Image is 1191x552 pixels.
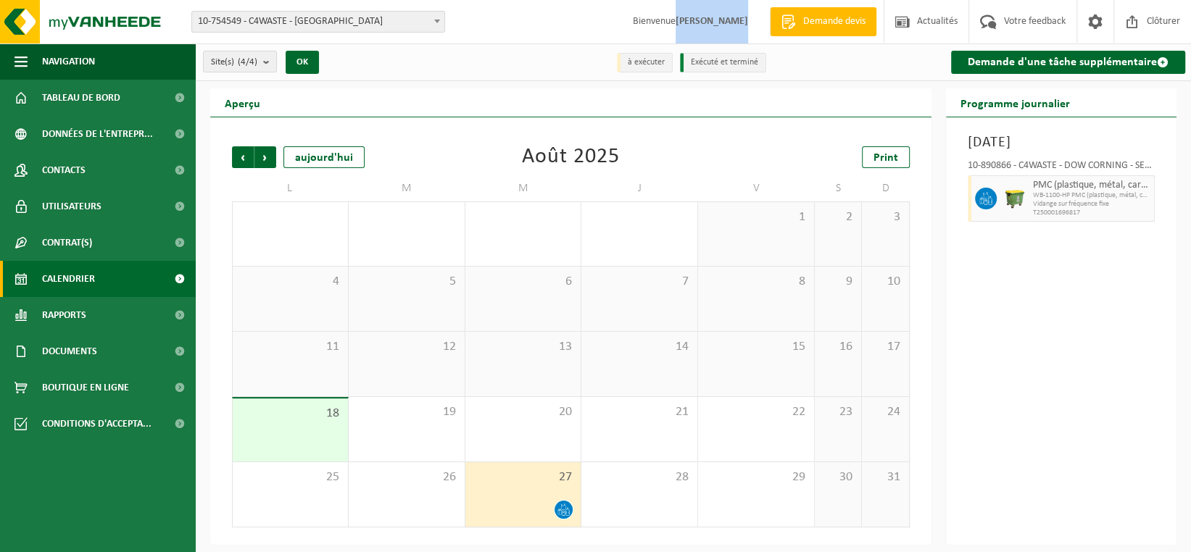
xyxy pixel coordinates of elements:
span: 10 [869,274,902,290]
span: 21 [589,404,690,420]
span: 15 [705,339,807,355]
div: aujourd'hui [283,146,365,168]
span: Print [873,152,898,164]
span: 10-754549 - C4WASTE - MONT-SUR-MARCHIENNE [191,11,445,33]
span: Données de l'entrepr... [42,116,153,152]
span: Vidange sur fréquence fixe [1033,200,1150,209]
span: 17 [869,339,902,355]
span: Demande devis [800,14,869,29]
strong: [PERSON_NAME] [676,16,748,27]
span: 30 [822,469,854,485]
span: Utilisateurs [42,188,101,225]
td: V [698,175,815,201]
span: 25 [240,469,341,485]
div: Août 2025 [522,146,620,168]
span: 23 [822,404,854,420]
span: 10-754549 - C4WASTE - MONT-SUR-MARCHIENNE [192,12,444,32]
span: Navigation [42,43,95,80]
span: 12 [356,339,457,355]
span: Suivant [254,146,276,168]
img: WB-1100-HPE-GN-50 [1004,188,1026,209]
h3: [DATE] [968,132,1155,154]
span: Tableau de bord [42,80,120,116]
span: 11 [240,339,341,355]
td: M [465,175,582,201]
span: 28 [589,469,690,485]
button: OK [286,51,319,74]
a: Demande devis [770,7,876,36]
span: 19 [356,404,457,420]
span: Documents [42,333,97,369]
span: 16 [822,339,854,355]
span: Calendrier [42,261,95,297]
div: 10-890866 - C4WASTE - DOW CORNING - SENEFFE [968,161,1155,175]
td: L [232,175,349,201]
span: 4 [240,274,341,290]
td: D [862,175,910,201]
span: 20 [473,404,574,420]
span: WB-1100-HP PMC (plastique, métal, carton boisson) (industrie [1033,191,1150,200]
span: 7 [589,274,690,290]
span: Conditions d'accepta... [42,406,152,442]
span: 29 [705,469,807,485]
span: 24 [869,404,902,420]
span: 6 [473,274,574,290]
span: Précédent [232,146,254,168]
h2: Programme journalier [946,88,1084,117]
span: 14 [589,339,690,355]
span: 5 [356,274,457,290]
span: 13 [473,339,574,355]
h2: Aperçu [210,88,275,117]
a: Print [862,146,910,168]
span: 22 [705,404,807,420]
span: PMC (plastique, métal, carton boisson) (industriel) [1033,180,1150,191]
span: 31 [869,469,902,485]
span: Contrat(s) [42,225,92,261]
li: à exécuter [617,53,673,72]
count: (4/4) [238,57,257,67]
li: Exécuté et terminé [680,53,766,72]
td: S [815,175,862,201]
span: 1 [705,209,807,225]
span: 27 [473,469,574,485]
span: 9 [822,274,854,290]
td: M [349,175,465,201]
span: Contacts [42,152,86,188]
span: T250001696817 [1033,209,1150,217]
a: Demande d'une tâche supplémentaire [951,51,1185,74]
span: Boutique en ligne [42,369,129,406]
span: 26 [356,469,457,485]
span: Rapports [42,297,86,333]
span: 2 [822,209,854,225]
span: 8 [705,274,807,290]
span: Site(s) [211,51,257,73]
span: 3 [869,209,902,225]
td: J [581,175,698,201]
span: 18 [240,406,341,422]
button: Site(s)(4/4) [203,51,277,72]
